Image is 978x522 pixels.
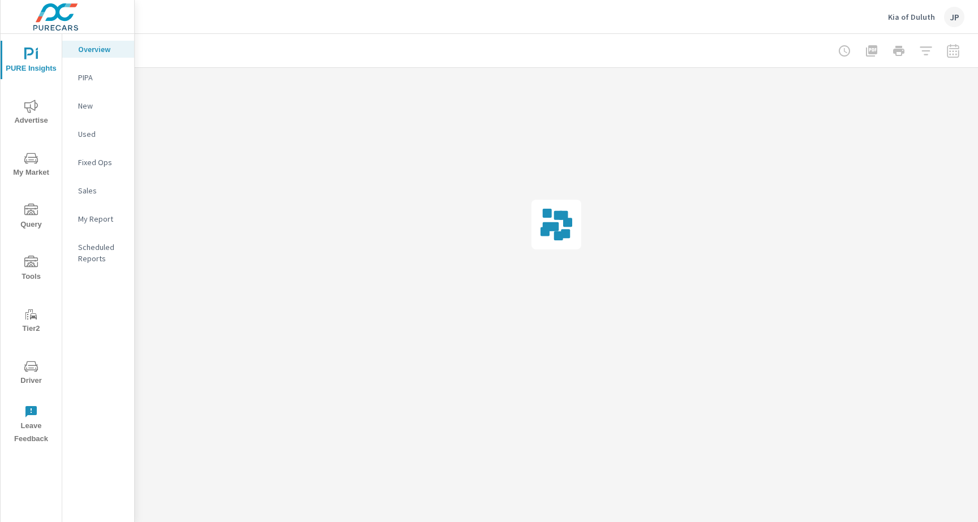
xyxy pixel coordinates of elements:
[4,100,58,127] span: Advertise
[78,44,125,55] p: Overview
[4,48,58,75] span: PURE Insights
[62,239,134,267] div: Scheduled Reports
[62,210,134,227] div: My Report
[4,152,58,179] span: My Market
[78,241,125,264] p: Scheduled Reports
[4,405,58,446] span: Leave Feedback
[4,360,58,387] span: Driver
[62,41,134,58] div: Overview
[62,97,134,114] div: New
[78,72,125,83] p: PIPA
[62,69,134,86] div: PIPA
[888,12,935,22] p: Kia of Duluth
[4,308,58,335] span: Tier2
[1,34,62,450] div: nav menu
[78,100,125,111] p: New
[4,204,58,231] span: Query
[62,154,134,171] div: Fixed Ops
[78,213,125,225] p: My Report
[944,7,964,27] div: JP
[78,185,125,196] p: Sales
[4,256,58,283] span: Tools
[78,128,125,140] p: Used
[78,157,125,168] p: Fixed Ops
[62,182,134,199] div: Sales
[62,126,134,143] div: Used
